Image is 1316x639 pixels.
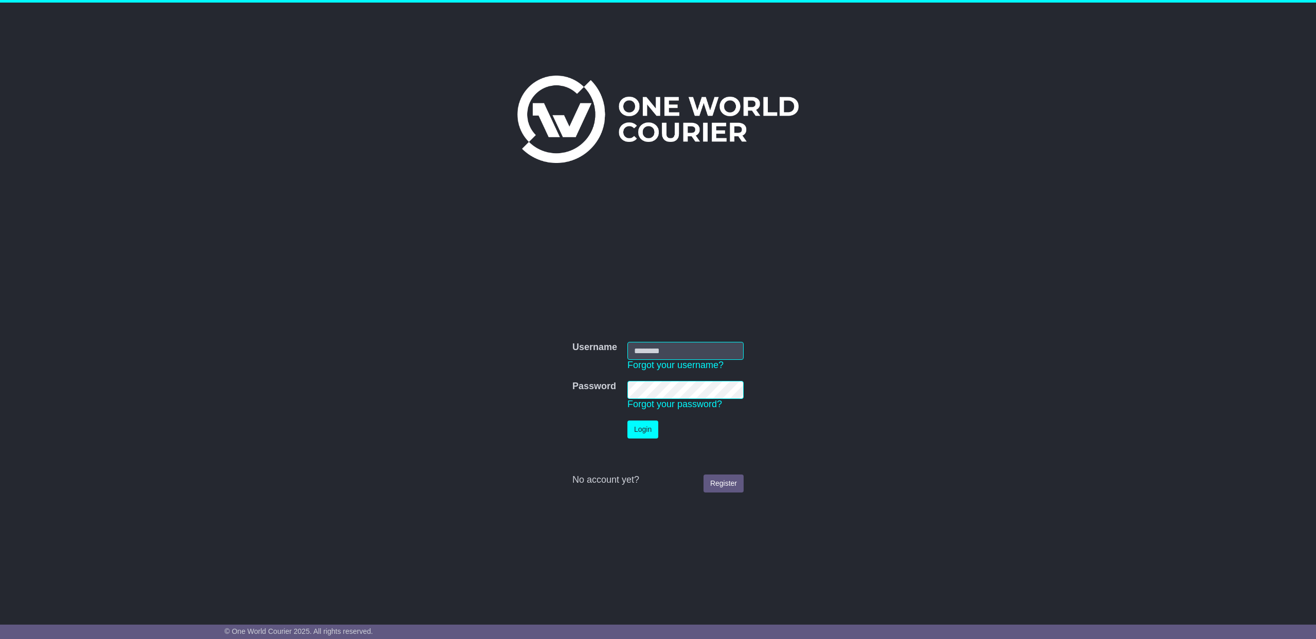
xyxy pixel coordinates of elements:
[572,474,744,486] div: No account yet?
[517,76,798,163] img: One World
[627,421,658,439] button: Login
[572,381,616,392] label: Password
[627,399,722,409] a: Forgot your password?
[627,360,724,370] a: Forgot your username?
[225,627,373,635] span: © One World Courier 2025. All rights reserved.
[572,342,617,353] label: Username
[704,474,744,492] a: Register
